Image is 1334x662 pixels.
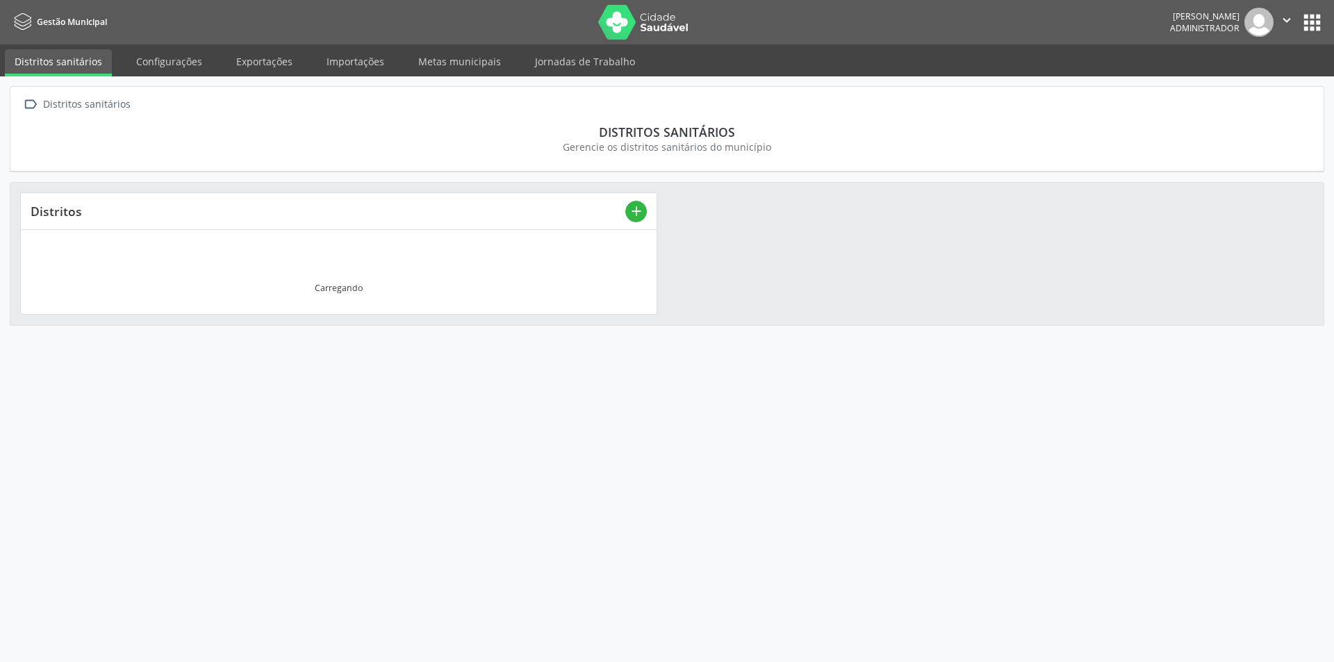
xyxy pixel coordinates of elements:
div: Carregando [315,282,363,294]
a: Exportações [227,49,302,74]
span: Gestão Municipal [37,16,107,28]
button:  [1274,8,1300,37]
i:  [20,94,40,115]
i:  [1279,13,1294,28]
a: Metas municipais [409,49,511,74]
img: img [1244,8,1274,37]
div: Distritos [31,204,625,219]
a: Configurações [126,49,212,74]
div: [PERSON_NAME] [1170,10,1240,22]
a: Jornadas de Trabalho [525,49,645,74]
i: add [629,204,644,219]
button: apps [1300,10,1324,35]
div: Gerencie os distritos sanitários do município [30,140,1304,154]
a: Distritos sanitários [5,49,112,76]
div: Distritos sanitários [30,124,1304,140]
a: Gestão Municipal [10,10,107,33]
a:  Distritos sanitários [20,94,133,115]
button: add [625,201,647,222]
a: Importações [317,49,394,74]
span: Administrador [1170,22,1240,34]
div: Distritos sanitários [40,94,133,115]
